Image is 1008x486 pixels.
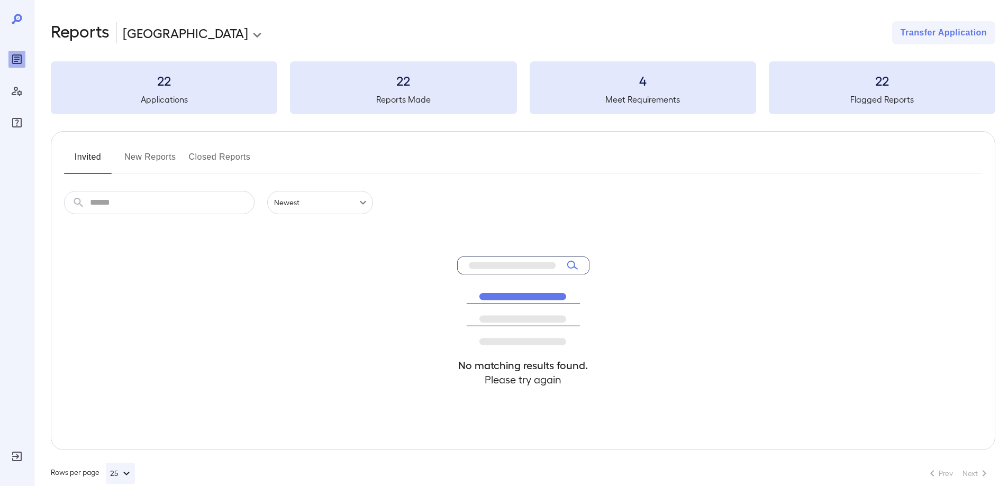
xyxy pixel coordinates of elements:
button: New Reports [124,149,176,174]
div: Reports [8,51,25,68]
h4: Please try again [457,372,589,387]
nav: pagination navigation [921,465,995,482]
button: 25 [106,463,135,484]
h3: 22 [51,72,277,89]
h4: No matching results found. [457,358,589,372]
h2: Reports [51,21,110,44]
h5: Applications [51,93,277,106]
summary: 22Applications22Reports Made4Meet Requirements22Flagged Reports [51,61,995,114]
h5: Meet Requirements [530,93,756,106]
div: Log Out [8,448,25,465]
div: FAQ [8,114,25,131]
h3: 22 [290,72,516,89]
h5: Flagged Reports [769,93,995,106]
p: [GEOGRAPHIC_DATA] [123,24,248,41]
div: Newest [267,191,373,214]
button: Closed Reports [189,149,251,174]
button: Invited [64,149,112,174]
button: Transfer Application [892,21,995,44]
h5: Reports Made [290,93,516,106]
h3: 22 [769,72,995,89]
h3: 4 [530,72,756,89]
div: Manage Users [8,82,25,99]
div: Rows per page [51,463,135,484]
